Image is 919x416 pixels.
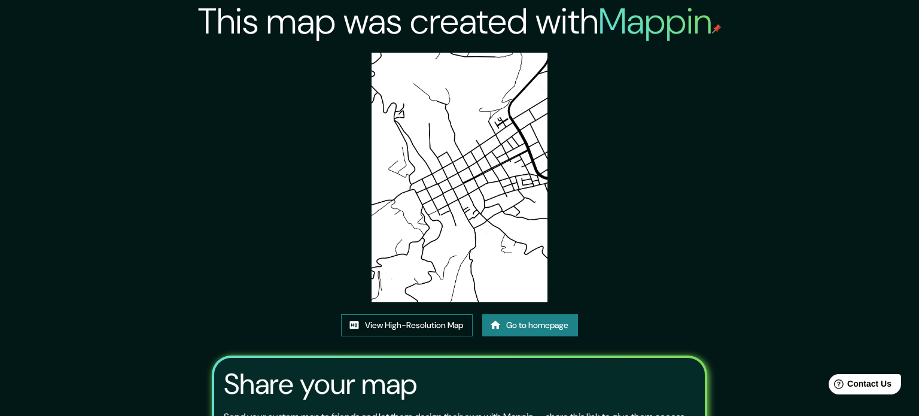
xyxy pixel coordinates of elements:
img: mappin-pin [712,24,722,34]
iframe: Help widget launcher [813,369,906,403]
h3: Share your map [224,368,417,401]
img: created-map [372,53,548,302]
a: Go to homepage [482,314,578,336]
a: View High-Resolution Map [341,314,473,336]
